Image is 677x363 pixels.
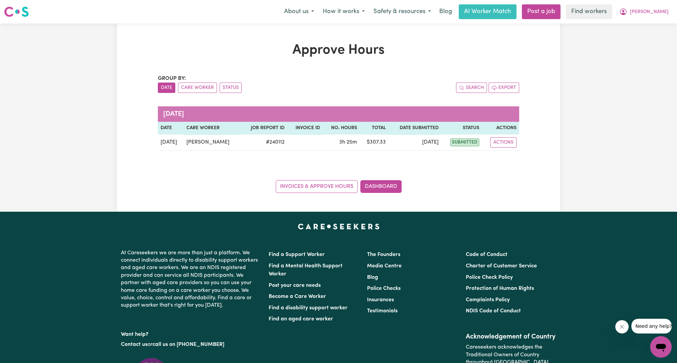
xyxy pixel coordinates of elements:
[184,135,241,151] td: [PERSON_NAME]
[369,5,435,19] button: Safety & resources
[121,338,261,351] p: or
[466,308,521,314] a: NDIS Code of Conduct
[459,4,516,19] a: AI Worker Match
[490,137,516,148] button: Actions
[158,135,184,151] td: [DATE]
[566,4,612,19] a: Find workers
[269,316,333,322] a: Find an aged care worker
[435,4,456,19] a: Blog
[441,122,482,135] th: Status
[360,122,389,135] th: Total
[367,263,402,269] a: Media Centre
[615,320,629,333] iframe: Close message
[466,286,534,291] a: Protection of Human Rights
[280,5,318,19] button: About us
[466,297,510,303] a: Complaints Policy
[389,122,441,135] th: Date Submitted
[450,139,479,146] span: submitted
[360,135,389,151] td: $ 307.33
[298,224,379,229] a: Careseekers home page
[158,122,184,135] th: Date
[466,275,513,280] a: Police Check Policy
[121,342,147,347] a: Contact us
[466,252,507,257] a: Code of Conduct
[178,83,217,93] button: sort invoices by care worker
[269,263,343,277] a: Find a Mental Health Support Worker
[339,140,357,145] span: 3 hours 25 minutes
[367,252,400,257] a: The Founders
[4,4,29,19] a: Careseekers logo
[287,122,322,135] th: Invoice ID
[4,5,41,10] span: Need any help?
[269,283,321,288] a: Post your care needs
[367,275,378,280] a: Blog
[184,122,241,135] th: Care worker
[630,8,669,16] span: [PERSON_NAME]
[158,76,186,81] span: Group by:
[241,135,287,151] td: # 240112
[489,83,519,93] button: Export
[121,247,261,312] p: At Careseekers we are more than just a platform. We connect individuals directly to disability su...
[276,180,358,193] a: Invoices & Approve Hours
[152,342,224,347] a: call us on [PHONE_NUMBER]
[367,297,394,303] a: Insurances
[269,252,325,257] a: Find a Support Worker
[269,294,326,299] a: Become a Care Worker
[158,42,519,58] h1: Approve Hours
[631,319,672,333] iframe: Message from company
[220,83,242,93] button: sort invoices by paid status
[241,122,287,135] th: Job Report ID
[456,83,487,93] button: Search
[466,333,556,341] h2: Acknowledgement of Country
[158,106,519,122] caption: [DATE]
[360,180,402,193] a: Dashboard
[158,83,175,93] button: sort invoices by date
[367,308,398,314] a: Testimonials
[4,6,29,18] img: Careseekers logo
[367,286,401,291] a: Police Checks
[269,305,348,311] a: Find a disability support worker
[522,4,560,19] a: Post a job
[482,122,519,135] th: Actions
[466,263,537,269] a: Charter of Customer Service
[389,135,441,151] td: [DATE]
[318,5,369,19] button: How it works
[650,336,672,358] iframe: Button to launch messaging window
[615,5,673,19] button: My Account
[121,328,261,338] p: Want help?
[323,122,360,135] th: No. Hours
